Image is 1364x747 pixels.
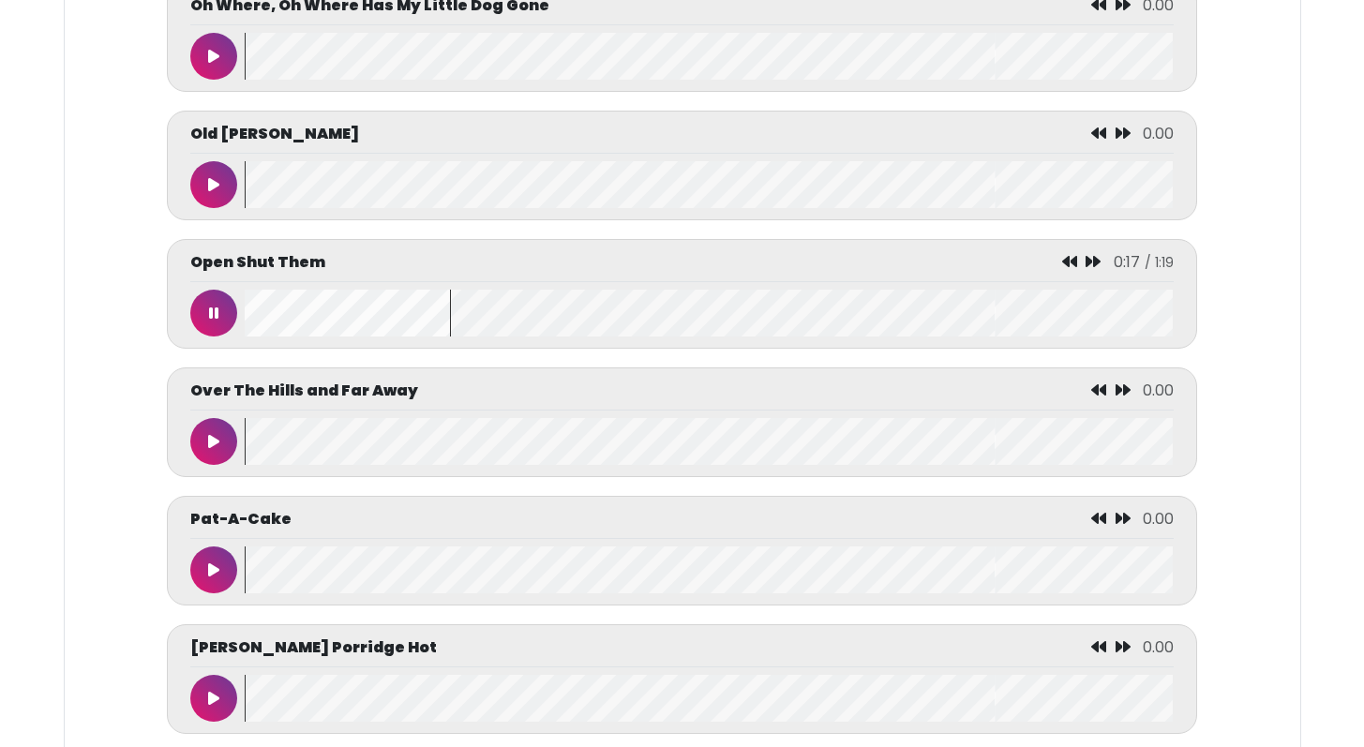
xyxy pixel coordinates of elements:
[1145,253,1174,272] span: / 1:19
[1143,508,1174,530] span: 0.00
[190,508,292,530] p: Pat-A-Cake
[190,636,437,659] p: [PERSON_NAME] Porridge Hot
[1143,123,1174,144] span: 0.00
[190,123,359,145] p: Old [PERSON_NAME]
[190,380,418,402] p: Over The Hills and Far Away
[190,251,325,274] p: Open Shut Them
[1143,380,1174,401] span: 0.00
[1143,636,1174,658] span: 0.00
[1114,251,1140,273] span: 0:17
